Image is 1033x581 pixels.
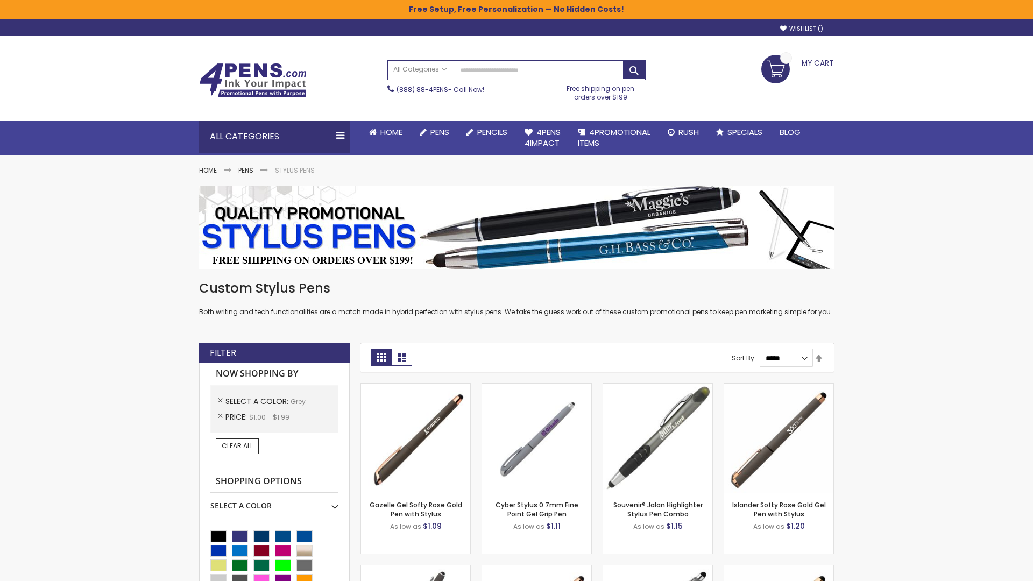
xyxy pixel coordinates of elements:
[482,565,591,574] a: Gazelle Gel Softy Rose Gold Pen with Stylus - ColorJet-Grey
[771,121,809,144] a: Blog
[423,521,442,532] span: $1.09
[216,438,259,454] a: Clear All
[633,522,664,531] span: As low as
[525,126,561,148] span: 4Pens 4impact
[578,126,650,148] span: 4PROMOTIONAL ITEMS
[513,522,544,531] span: As low as
[199,280,834,317] div: Both writing and tech functionalities are a match made in hybrid perfection with stylus pens. We ...
[199,186,834,269] img: Stylus Pens
[210,363,338,385] strong: Now Shopping by
[458,121,516,144] a: Pencils
[786,521,805,532] span: $1.20
[496,500,578,518] a: Cyber Stylus 0.7mm Fine Point Gel Grip Pen
[397,85,484,94] span: - Call Now!
[724,565,833,574] a: Islander Softy Rose Gold Gel Pen with Stylus - ColorJet Imprint-Grey
[724,383,833,392] a: Islander Softy Rose Gold Gel Pen with Stylus-Grey
[659,121,707,144] a: Rush
[477,126,507,138] span: Pencils
[199,166,217,175] a: Home
[210,347,236,359] strong: Filter
[249,413,289,422] span: $1.00 - $1.99
[753,522,784,531] span: As low as
[210,470,338,493] strong: Shopping Options
[516,121,569,155] a: 4Pens4impact
[361,383,470,392] a: Gazelle Gel Softy Rose Gold Pen with Stylus-Grey
[199,121,350,153] div: All Categories
[199,63,307,97] img: 4Pens Custom Pens and Promotional Products
[393,65,447,74] span: All Categories
[482,384,591,493] img: Cyber Stylus 0.7mm Fine Point Gel Grip Pen-Grey
[732,500,826,518] a: Islander Softy Rose Gold Gel Pen with Stylus
[210,493,338,511] div: Select A Color
[678,126,699,138] span: Rush
[603,384,712,493] img: Souvenir® Jalan Highlighter Stylus Pen Combo-Grey
[360,121,411,144] a: Home
[430,126,449,138] span: Pens
[390,522,421,531] span: As low as
[275,166,315,175] strong: Stylus Pens
[603,565,712,574] a: Minnelli Softy Pen with Stylus - Laser Engraved-Grey
[361,565,470,574] a: Custom Soft Touch® Metal Pens with Stylus-Grey
[556,80,646,102] div: Free shipping on pen orders over $199
[603,383,712,392] a: Souvenir® Jalan Highlighter Stylus Pen Combo-Grey
[780,126,801,138] span: Blog
[666,521,683,532] span: $1.15
[225,396,291,407] span: Select A Color
[411,121,458,144] a: Pens
[613,500,703,518] a: Souvenir® Jalan Highlighter Stylus Pen Combo
[724,384,833,493] img: Islander Softy Rose Gold Gel Pen with Stylus-Grey
[482,383,591,392] a: Cyber Stylus 0.7mm Fine Point Gel Grip Pen-Grey
[371,349,392,366] strong: Grid
[732,353,754,363] label: Sort By
[225,412,249,422] span: Price
[222,441,253,450] span: Clear All
[238,166,253,175] a: Pens
[199,280,834,297] h1: Custom Stylus Pens
[397,85,448,94] a: (888) 88-4PENS
[546,521,561,532] span: $1.11
[380,126,402,138] span: Home
[370,500,462,518] a: Gazelle Gel Softy Rose Gold Pen with Stylus
[780,25,823,33] a: Wishlist
[569,121,659,155] a: 4PROMOTIONALITEMS
[291,397,306,406] span: Grey
[727,126,762,138] span: Specials
[388,61,452,79] a: All Categories
[707,121,771,144] a: Specials
[361,384,470,493] img: Gazelle Gel Softy Rose Gold Pen with Stylus-Grey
